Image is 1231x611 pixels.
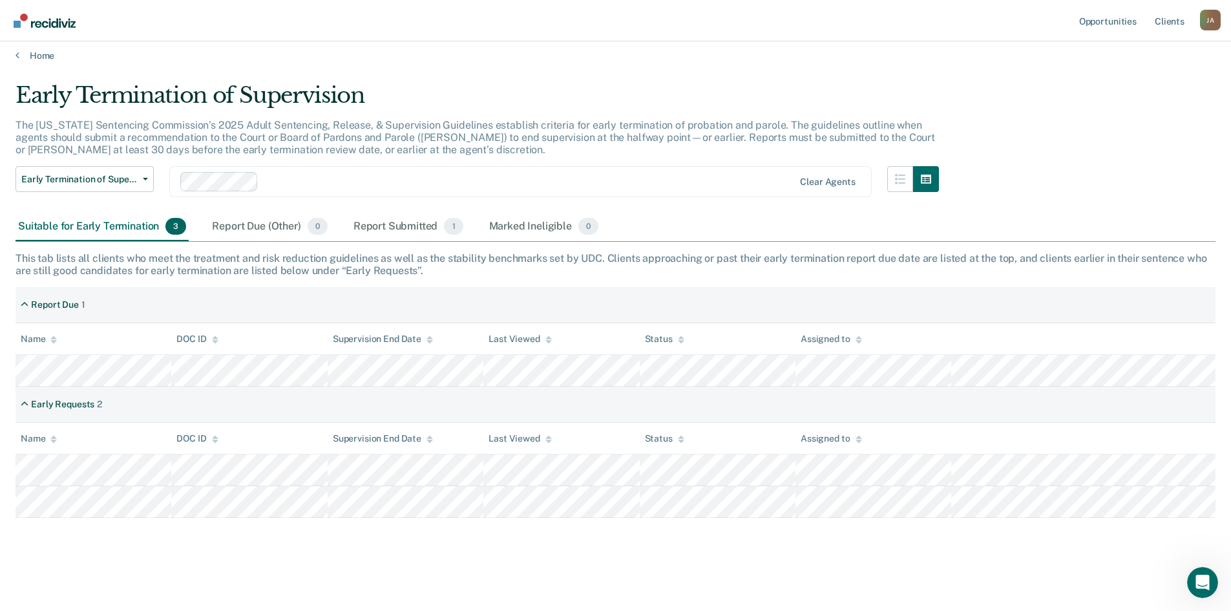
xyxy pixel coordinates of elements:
div: 2 [97,399,102,410]
div: Last Viewed [489,433,551,444]
span: 1 [444,218,463,235]
span: Early Termination of Supervision [21,174,138,185]
div: Name [21,334,57,345]
div: Suitable for Early Termination3 [16,213,189,241]
div: Early Requests2 [16,394,107,415]
div: Clear agents [800,177,855,188]
div: Report Submitted1 [351,213,466,241]
div: Report Due1 [16,294,90,316]
div: J A [1200,10,1221,30]
span: 0 [308,218,328,235]
div: Early Requests [31,399,94,410]
div: Last Viewed [489,334,551,345]
p: The [US_STATE] Sentencing Commission’s 2025 Adult Sentencing, Release, & Supervision Guidelines e... [16,119,935,156]
div: 1 [81,299,85,310]
button: Profile dropdown button [1200,10,1221,30]
div: This tab lists all clients who meet the treatment and risk reduction guidelines as well as the st... [16,252,1215,277]
iframe: Intercom live chat [1187,567,1218,598]
span: 0 [578,218,598,235]
div: DOC ID [176,334,218,345]
div: Marked Ineligible0 [487,213,602,241]
span: 3 [165,218,186,235]
button: Early Termination of Supervision [16,166,154,192]
div: Report Due [31,299,79,310]
div: Name [21,433,57,444]
div: Supervision End Date [333,334,433,345]
div: Status [645,334,684,345]
div: Status [645,433,684,444]
img: Recidiviz [14,14,76,28]
div: Early Termination of Supervision [16,82,939,119]
a: Home [16,50,1215,61]
div: Assigned to [801,334,861,345]
div: DOC ID [176,433,218,444]
div: Assigned to [801,433,861,444]
div: Report Due (Other)0 [209,213,330,241]
div: Supervision End Date [333,433,433,444]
